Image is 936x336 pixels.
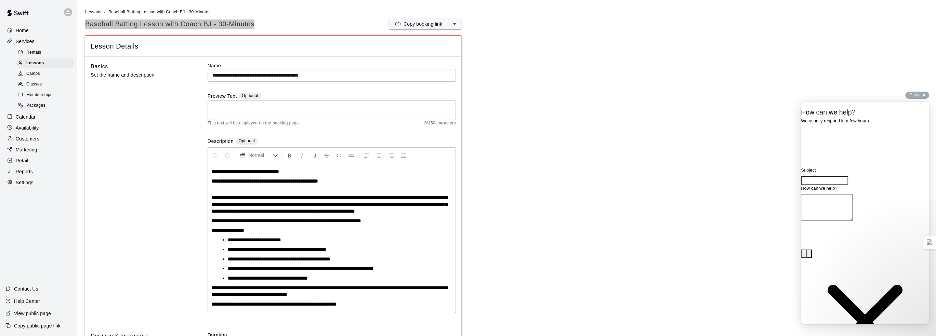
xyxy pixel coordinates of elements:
p: Customers [16,135,39,142]
a: Memberships [16,90,77,100]
a: Retail [5,156,71,166]
span: Lessons [26,60,44,67]
img: Detect Auto [927,239,933,245]
label: Name [208,62,456,69]
button: Insert Code [333,149,345,161]
span: Optional [238,138,255,143]
button: Format Bold [284,149,295,161]
div: Rentals [16,48,74,57]
p: Settings [16,179,34,186]
div: Lessons [16,58,74,68]
a: Settings [5,177,71,188]
button: Undo [209,149,221,161]
p: Home [16,27,29,34]
p: Copy booking link [404,21,442,27]
a: Customers [5,134,71,144]
a: Classes [16,79,77,90]
button: Formatting Options [236,149,281,161]
a: Camps [16,69,77,79]
span: Optional [242,93,258,98]
p: View public page [14,310,51,317]
button: Left Align [361,149,372,161]
span: Baseball Batting Lesson with Coach BJ - 30-Minutes [108,10,211,14]
label: Preview Text [208,93,237,100]
h5: Baseball Batting Lesson with Coach BJ - 30-Minutes [85,19,254,29]
p: Set the name and description [91,71,186,79]
a: Home [5,25,71,36]
div: Packages [16,101,74,110]
span: Rentals [26,49,41,56]
button: select merge strategy [448,18,461,29]
span: Packages [26,102,45,109]
a: Lessons [85,9,102,14]
p: Calendar [16,113,36,120]
p: Copy public page link [14,322,61,329]
a: Availability [5,123,71,133]
a: Rentals [16,47,77,58]
span: Lessons [85,10,102,14]
button: Center Align [373,149,385,161]
p: Services [16,38,35,45]
span: This text will be displayed on the booking page. [208,120,300,127]
nav: breadcrumb [85,8,928,16]
button: Copy booking link [389,18,448,29]
button: Insert Link [345,149,357,161]
span: Normal [249,152,273,159]
span: Classes [26,81,42,88]
span: Memberships [26,92,52,98]
a: Services [5,36,71,46]
label: Description [208,138,234,146]
button: Redo [222,149,233,161]
span: Lesson Details [91,42,456,51]
button: Right Align [385,149,397,161]
p: Help Center [14,298,40,305]
a: Lessons [16,58,77,68]
a: Marketing [5,145,71,155]
button: Justify Align [398,149,409,161]
p: Retail [16,157,28,164]
button: Format Italics [296,149,308,161]
iframe: Help Scout Beacon - Live Chat, Contact Form, and Knowledge Base [801,102,929,324]
div: Classes [16,80,74,89]
button: Close [905,92,929,99]
h6: Basics [91,62,108,71]
a: Calendar [5,112,71,122]
p: Contact Us [14,285,38,292]
span: Close [909,92,921,97]
span: 0 / 150 characters [424,120,456,127]
li: / [104,8,106,15]
div: split button [389,18,461,29]
button: Format Underline [308,149,320,161]
button: Format Strikethrough [321,149,332,161]
p: Availability [16,124,39,131]
p: Reports [16,168,33,175]
a: Reports [5,166,71,177]
p: Marketing [16,146,37,153]
a: Packages [16,100,77,111]
span: Camps [26,70,40,77]
div: Camps [16,69,74,79]
div: Memberships [16,90,74,100]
